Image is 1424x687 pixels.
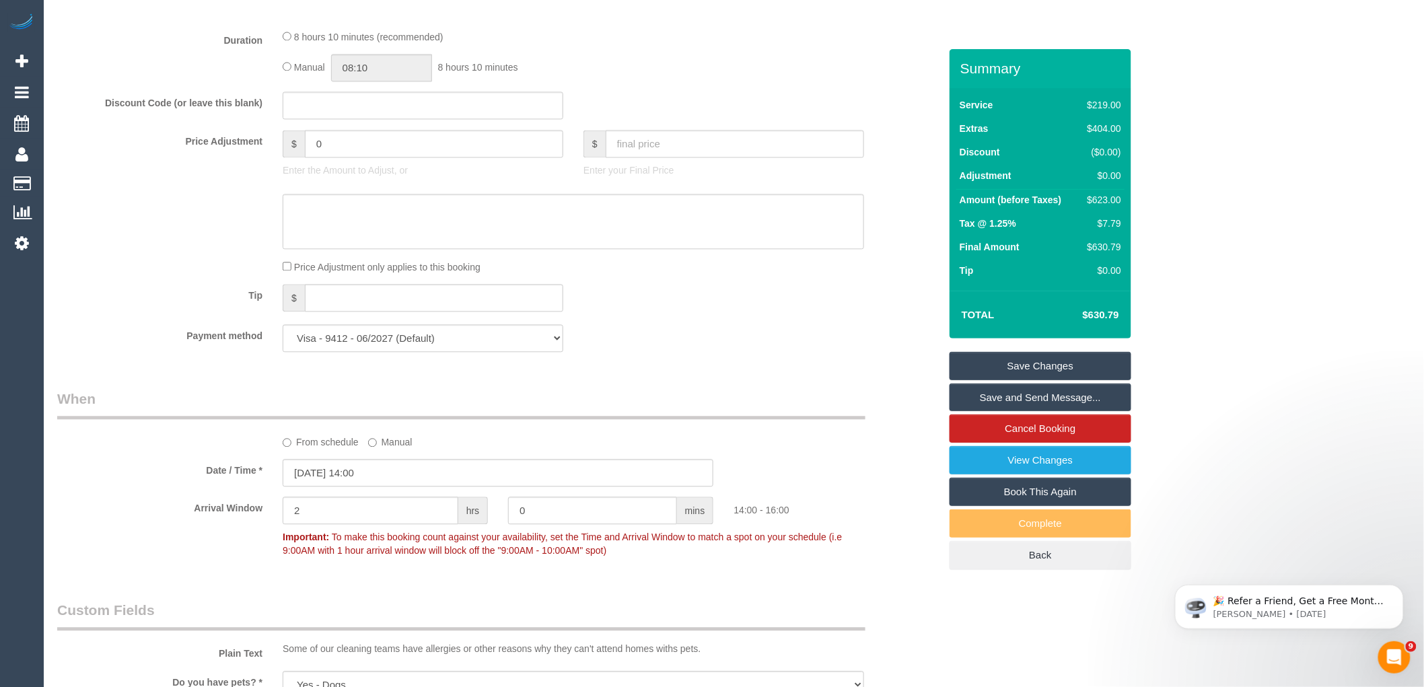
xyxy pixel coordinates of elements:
[47,642,273,660] label: Plain Text
[47,324,273,342] label: Payment method
[960,193,1061,207] label: Amount (before Taxes)
[438,62,518,73] span: 8 hours 10 minutes
[1081,217,1120,230] div: $7.79
[677,497,714,524] span: mins
[950,414,1131,443] a: Cancel Booking
[1081,240,1120,254] div: $630.79
[1406,641,1417,652] span: 9
[294,262,480,273] span: Price Adjustment only applies to this booking
[960,217,1016,230] label: Tax @ 1.25%
[283,642,864,655] p: Some of our cleaning teams have allergies or other reasons why they can't attend homes withs pets.
[950,384,1131,412] a: Save and Send Message...
[962,309,995,320] strong: Total
[47,92,273,110] label: Discount Code (or leave this blank)
[1378,641,1411,674] iframe: Intercom live chat
[606,130,864,157] input: final price
[960,169,1011,182] label: Adjustment
[1081,122,1120,135] div: $404.00
[59,39,230,184] span: 🎉 Refer a Friend, Get a Free Month! 🎉 Love Automaid? Share the love! When you refer a friend who ...
[950,478,1131,506] a: Book This Again
[960,240,1020,254] label: Final Amount
[583,130,606,157] span: $
[283,164,563,177] p: Enter the Amount to Adjust, or
[283,532,329,542] strong: Important:
[283,284,305,312] span: $
[47,284,273,302] label: Tip
[950,446,1131,474] a: View Changes
[283,438,291,447] input: From schedule
[1081,98,1120,112] div: $219.00
[47,29,273,47] label: Duration
[368,438,377,447] input: Manual
[57,389,865,419] legend: When
[1042,310,1118,321] h4: $630.79
[1081,145,1120,159] div: ($0.00)
[1081,264,1120,277] div: $0.00
[8,13,35,32] img: Automaid Logo
[283,431,359,449] label: From schedule
[57,600,865,630] legend: Custom Fields
[583,164,864,177] p: Enter your Final Price
[47,497,273,515] label: Arrival Window
[960,145,1000,159] label: Discount
[368,431,413,449] label: Manual
[283,532,842,556] span: To make this booking count against your availability, set the Time and Arrival Window to match a ...
[960,98,993,112] label: Service
[723,497,949,517] div: 14:00 - 16:00
[294,32,443,42] span: 8 hours 10 minutes (recommended)
[283,459,713,486] input: DD/MM/YYYY HH:MM
[1155,556,1424,651] iframe: Intercom notifications message
[47,130,273,148] label: Price Adjustment
[950,352,1131,380] a: Save Changes
[960,61,1125,76] h3: Summary
[47,459,273,477] label: Date / Time *
[1081,169,1120,182] div: $0.00
[283,130,305,157] span: $
[294,62,325,73] span: Manual
[960,122,989,135] label: Extras
[950,541,1131,569] a: Back
[59,52,232,64] p: Message from Ellie, sent 5d ago
[960,264,974,277] label: Tip
[458,497,488,524] span: hrs
[1081,193,1120,207] div: $623.00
